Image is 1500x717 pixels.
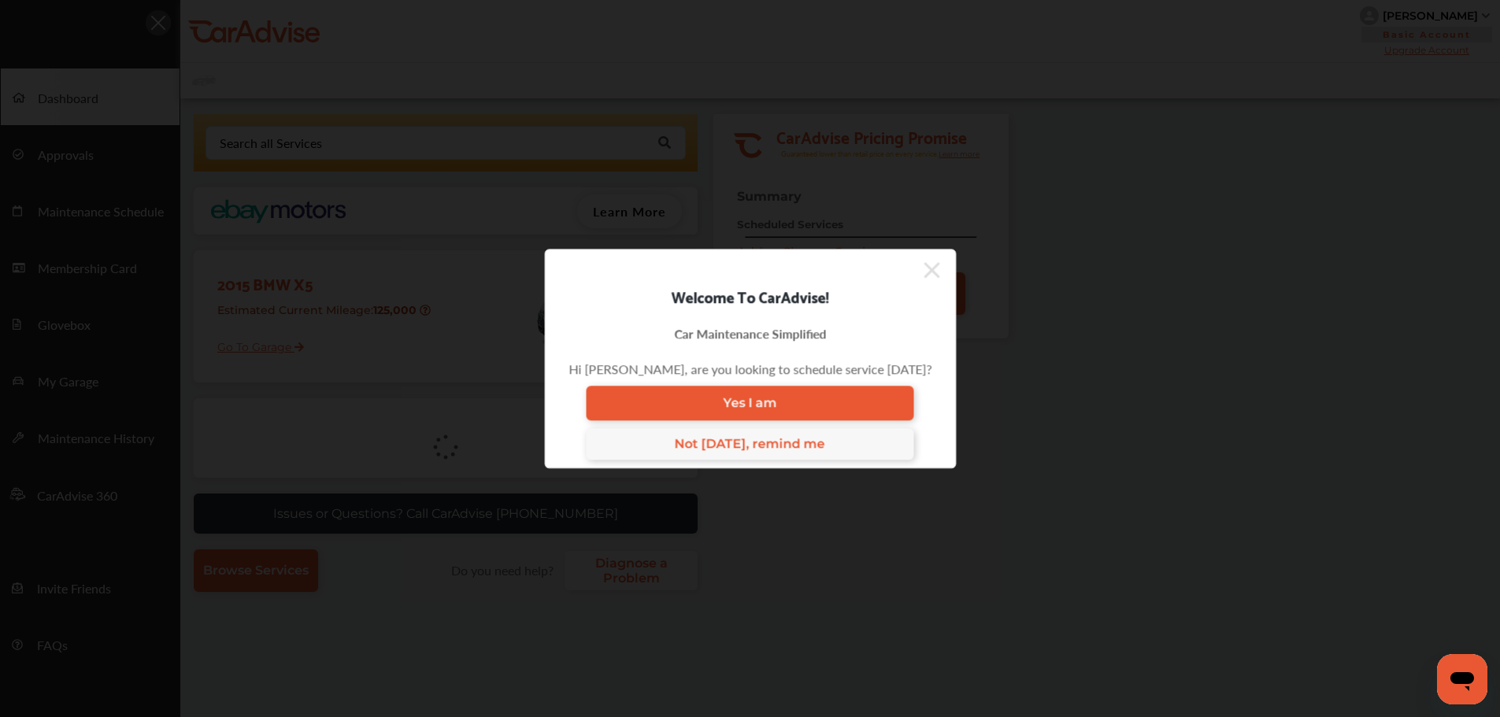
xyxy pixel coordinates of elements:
[674,324,826,342] div: Car Maintenance Simplified
[586,386,914,420] a: Yes I am
[586,428,914,460] a: Not [DATE], remind me
[545,283,955,309] div: Welcome To CarAdvise!
[675,437,825,452] span: Not [DATE], remind me
[723,396,776,411] span: Yes I am
[569,360,931,378] div: Hi [PERSON_NAME], are you looking to schedule service [DATE]?
[1437,654,1487,704] iframe: Button to launch messaging window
